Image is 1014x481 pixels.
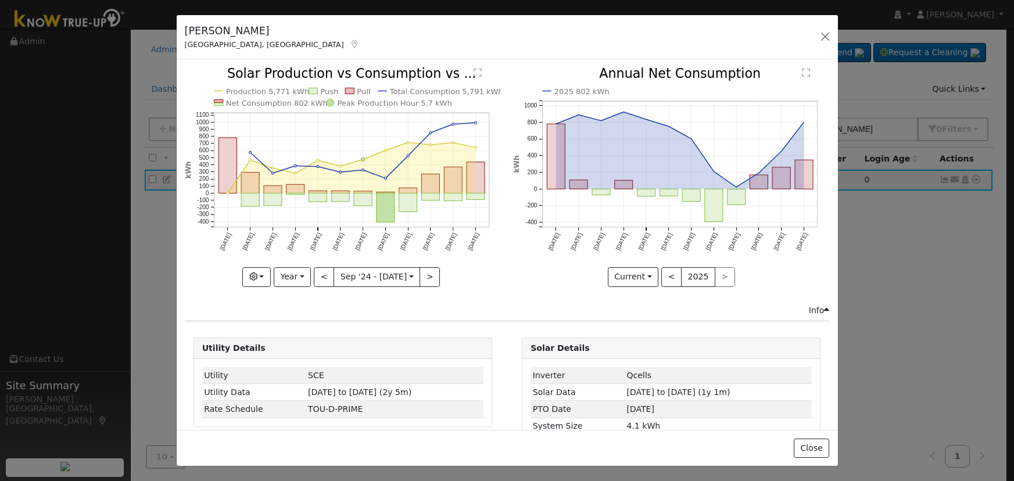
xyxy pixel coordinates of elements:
circle: onclick="" [757,171,761,175]
circle: onclick="" [576,113,581,117]
text: 1100 [196,112,209,119]
text: -200 [525,203,538,209]
rect: onclick="" [795,160,813,189]
td: Rate Schedule [202,401,306,418]
text: [DATE] [354,232,368,252]
circle: onclick="" [317,159,319,161]
span: ID: 543, authorized: 09/27/24 [626,371,651,380]
rect: onclick="" [264,186,282,193]
text: [DATE] [377,232,390,252]
rect: onclick="" [264,193,282,206]
text: 800 [528,119,538,125]
span: [DATE] to [DATE] (1y 1m) [626,387,730,397]
rect: onclick="" [286,193,304,195]
text: 1000 [196,119,209,125]
text: Annual Net Consumption [599,66,761,81]
text: [DATE] [547,232,561,252]
rect: onclick="" [705,189,723,222]
text: 1000 [524,103,538,109]
text: [DATE] [309,232,323,252]
text: [DATE] [773,232,787,252]
text: 600 [199,148,209,154]
h5: [PERSON_NAME] [185,23,360,38]
text: 600 [528,136,538,142]
text: kWh [513,156,521,173]
text: [DATE] [615,232,629,252]
text: [DATE] [467,232,481,252]
text: 0 [534,186,538,192]
rect: onclick="" [331,193,349,202]
circle: onclick="" [294,165,296,167]
circle: onclick="" [667,124,671,129]
text: [DATE] [399,232,413,252]
text: [DATE] [705,232,719,252]
circle: onclick="" [452,123,454,125]
text: 400 [528,153,538,159]
button: Current [608,267,659,287]
text: Production 5,771 kWh [225,87,309,96]
text: [DATE] [682,232,696,252]
rect: onclick="" [421,174,439,193]
circle: onclick="" [429,144,432,146]
text: Peak Production Hour 5.7 kWh [337,99,452,107]
circle: onclick="" [644,117,648,122]
text: 200 [199,176,209,182]
span: 4.1 kWh [626,421,660,430]
circle: onclick="" [271,172,274,174]
strong: Solar Details [531,343,589,353]
rect: onclick="" [547,124,565,189]
circle: onclick="" [712,170,716,174]
circle: onclick="" [339,171,342,174]
text: [DATE] [660,232,674,252]
circle: onclick="" [317,166,319,168]
circle: onclick="" [294,173,296,175]
rect: onclick="" [241,193,259,207]
text: Solar Production vs Consumption vs ... [227,66,476,81]
text: [DATE] [286,232,300,252]
rect: onclick="" [421,193,439,200]
span: [DATE] [626,404,654,414]
div: Info [809,304,830,317]
text: 2025 802 kWh [554,87,610,96]
text: [DATE] [421,232,435,252]
a: Map [350,40,360,49]
text: [DATE] [264,232,278,252]
td: Inverter [531,367,625,384]
span: [GEOGRAPHIC_DATA], [GEOGRAPHIC_DATA] [185,40,344,49]
rect: onclick="" [286,185,304,193]
text: -400 [525,219,538,225]
text: 100 [199,183,209,189]
rect: onclick="" [377,192,395,193]
button: < [314,267,334,287]
text: 500 [199,155,209,161]
button: Sep '24 - [DATE] [334,267,420,287]
circle: onclick="" [802,120,807,125]
circle: onclick="" [384,177,386,180]
text:  [473,69,481,78]
button: 2025 [681,267,715,287]
span: ID: WY69VUIWT, authorized: 05/15/24 [308,371,324,380]
rect: onclick="" [569,180,587,189]
circle: onclick="" [226,192,228,195]
text: Pull [357,87,370,96]
text: Net Consumption 802 kWh [225,99,327,107]
button: Year [274,267,311,287]
rect: onclick="" [444,193,462,201]
td: Utility Data [202,384,306,401]
text: 300 [199,169,209,175]
text: [DATE] [444,232,458,252]
circle: onclick="" [554,122,558,127]
rect: onclick="" [615,181,633,189]
text: -400 [197,218,209,225]
text: [DATE] [218,232,232,252]
td: System Size [531,418,625,435]
button: Close [794,439,829,458]
rect: onclick="" [309,191,327,193]
rect: onclick="" [682,189,700,202]
strong: Utility Details [202,343,266,353]
circle: onclick="" [361,158,364,161]
rect: onclick="" [728,189,746,205]
circle: onclick="" [407,155,409,157]
text: [DATE] [592,232,606,252]
circle: onclick="" [599,119,604,123]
